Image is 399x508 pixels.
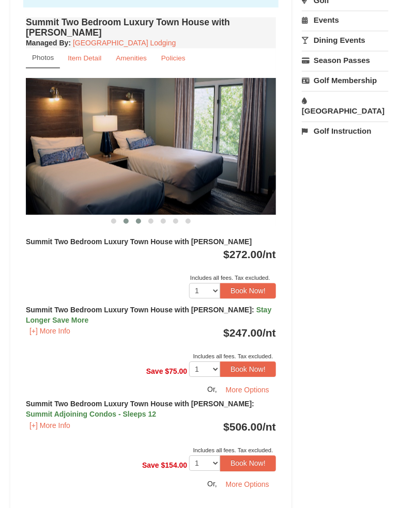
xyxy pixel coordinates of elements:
[142,462,159,470] span: Save
[252,306,254,314] span: :
[155,49,192,69] a: Policies
[26,78,276,215] img: 18876286-203-b82bb466.png
[207,480,217,488] span: Or,
[161,55,186,62] small: Policies
[146,368,163,376] span: Save
[302,71,389,90] a: Golf Membership
[68,55,101,62] small: Item Detail
[219,477,276,493] button: More Options
[263,327,276,339] span: /nt
[26,273,276,283] div: Includes all fees. Tax excluded.
[26,238,252,246] strong: Summit Two Bedroom Luxury Town House with [PERSON_NAME]
[219,383,276,398] button: More Options
[116,55,147,62] small: Amenities
[26,400,254,419] strong: Summit Two Bedroom Luxury Town House with [PERSON_NAME]
[161,462,188,470] span: $154.00
[220,456,276,471] button: Book Now!
[26,306,272,325] span: Stay Longer Save More
[26,352,276,362] div: Includes all fees. Tax excluded.
[223,421,263,433] span: $506.00
[26,420,74,432] button: [+] More Info
[207,386,217,394] span: Or,
[252,400,254,408] span: :
[26,39,68,47] span: Managed By
[263,421,276,433] span: /nt
[61,49,108,69] a: Item Detail
[165,368,188,376] span: $75.00
[220,283,276,299] button: Book Now!
[26,18,276,38] h4: Summit Two Bedroom Luxury Town House with [PERSON_NAME]
[73,39,176,47] a: [GEOGRAPHIC_DATA] Lodging
[32,54,54,62] small: Photos
[302,11,389,30] a: Events
[26,326,74,337] button: [+] More Info
[302,31,389,50] a: Dining Events
[26,49,60,69] a: Photos
[26,306,272,325] strong: Summit Two Bedroom Luxury Town House with [PERSON_NAME]
[302,51,389,70] a: Season Passes
[26,39,71,47] strong: :
[109,49,154,69] a: Amenities
[223,327,263,339] span: $247.00
[26,410,156,419] span: Summit Adjoining Condos - Sleeps 12
[223,249,276,261] strong: $272.00
[220,362,276,377] button: Book Now!
[263,249,276,261] span: /nt
[302,122,389,141] a: Golf Instruction
[302,91,389,121] a: [GEOGRAPHIC_DATA]
[26,446,276,456] div: Includes all fees. Tax excluded.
